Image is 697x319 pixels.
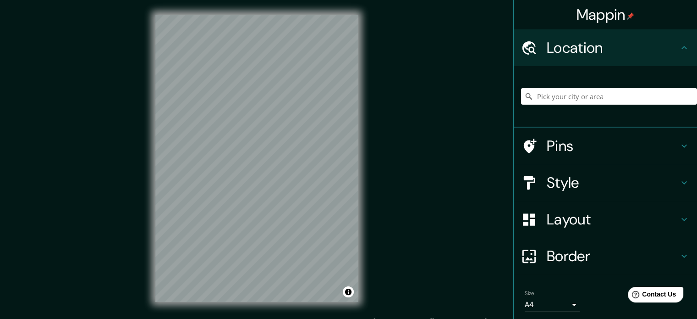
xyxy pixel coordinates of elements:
[547,173,679,192] h4: Style
[525,290,534,297] label: Size
[155,15,358,302] canvas: Map
[547,39,679,57] h4: Location
[521,88,697,105] input: Pick your city or area
[343,286,354,297] button: Toggle attribution
[514,29,697,66] div: Location
[514,128,697,164] div: Pins
[576,6,635,24] h4: Mappin
[547,137,679,155] h4: Pins
[514,201,697,238] div: Layout
[627,12,634,20] img: pin-icon.png
[525,297,580,312] div: A4
[547,210,679,229] h4: Layout
[514,164,697,201] div: Style
[547,247,679,265] h4: Border
[615,283,687,309] iframe: Help widget launcher
[514,238,697,274] div: Border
